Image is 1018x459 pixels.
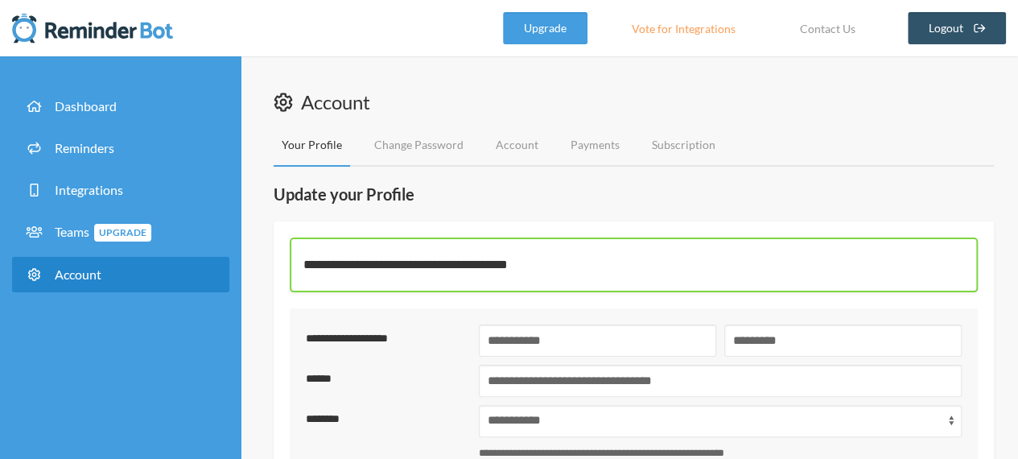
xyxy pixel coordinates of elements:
[274,89,994,116] h1: Account
[12,214,229,250] a: TeamsUpgrade
[12,12,173,44] img: Reminder Bot
[503,12,587,44] a: Upgrade
[366,124,472,167] a: Change Password
[780,12,876,44] a: Contact Us
[274,183,994,205] h2: Update your Profile
[12,172,229,208] a: Integrations
[55,98,117,114] span: Dashboard
[12,130,229,166] a: Reminders
[488,124,546,167] a: Account
[55,267,101,282] span: Account
[55,140,114,155] span: Reminders
[274,124,350,167] a: Your Profile
[563,124,628,167] a: Payments
[55,182,123,197] span: Integrations
[644,124,723,167] a: Subscription
[94,224,151,242] span: Upgrade
[612,12,756,44] a: Vote for Integrations
[12,257,229,292] a: Account
[55,224,151,239] span: Teams
[12,89,229,124] a: Dashboard
[908,12,1007,44] a: Logout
